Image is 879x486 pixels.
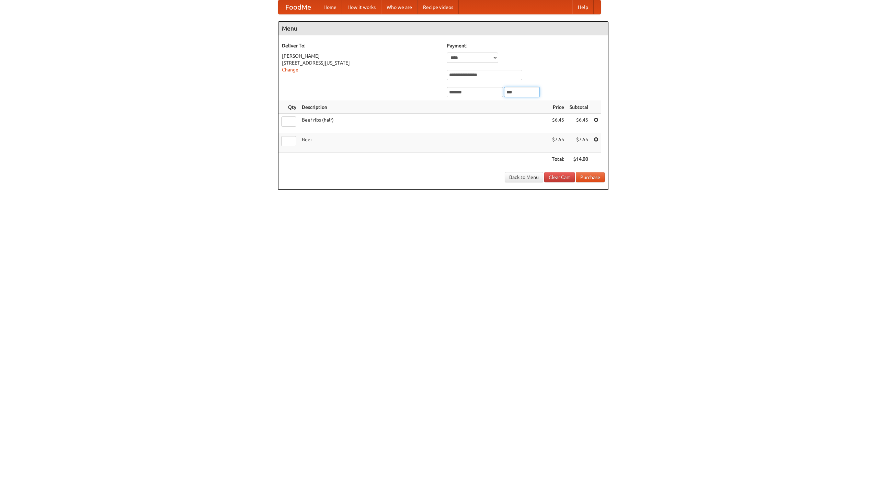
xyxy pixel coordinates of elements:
[549,133,567,153] td: $7.55
[282,67,298,72] a: Change
[318,0,342,14] a: Home
[544,172,575,182] a: Clear Cart
[567,101,591,114] th: Subtotal
[572,0,594,14] a: Help
[278,101,299,114] th: Qty
[549,101,567,114] th: Price
[418,0,459,14] a: Recipe videos
[299,114,549,133] td: Beef ribs (half)
[567,114,591,133] td: $6.45
[567,153,591,166] th: $14.00
[505,172,543,182] a: Back to Menu
[549,153,567,166] th: Total:
[282,59,440,66] div: [STREET_ADDRESS][US_STATE]
[278,22,608,35] h4: Menu
[278,0,318,14] a: FoodMe
[447,42,605,49] h5: Payment:
[299,101,549,114] th: Description
[299,133,549,153] td: Beer
[576,172,605,182] button: Purchase
[282,53,440,59] div: [PERSON_NAME]
[381,0,418,14] a: Who we are
[549,114,567,133] td: $6.45
[567,133,591,153] td: $7.55
[282,42,440,49] h5: Deliver To:
[342,0,381,14] a: How it works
